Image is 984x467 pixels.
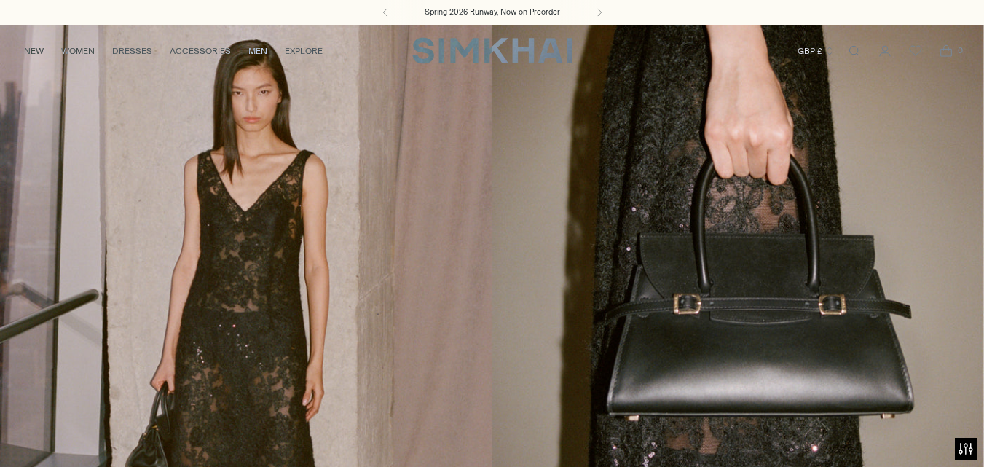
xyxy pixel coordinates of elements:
a: DRESSES [112,35,152,67]
a: WOMEN [61,35,95,67]
a: SIMKHAI [412,36,572,65]
a: Spring 2026 Runway, Now on Preorder [425,7,560,18]
a: Wishlist [901,36,930,66]
span: 0 [953,44,967,57]
a: ACCESSORIES [170,35,231,67]
a: EXPLORE [285,35,323,67]
a: NEW [24,35,44,67]
button: GBP £ [798,35,835,67]
a: Open cart modal [932,36,961,66]
a: MEN [248,35,267,67]
a: Go to the account page [870,36,900,66]
a: Open search modal [840,36,869,66]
